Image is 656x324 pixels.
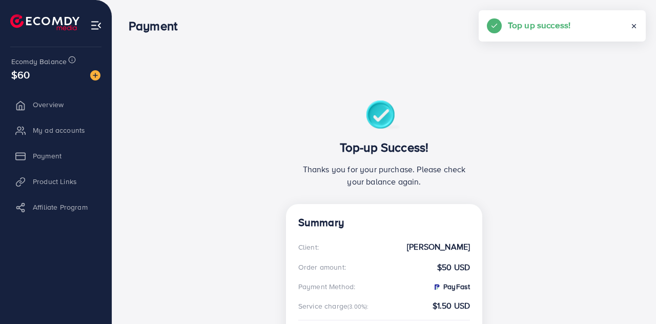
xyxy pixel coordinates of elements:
[90,70,100,80] img: image
[347,302,368,311] small: (3.00%):
[298,140,470,155] h3: Top-up Success!
[90,19,102,31] img: menu
[366,100,402,132] img: success
[298,163,470,188] p: Thanks you for your purchase. Please check your balance again.
[407,241,470,253] strong: [PERSON_NAME]
[11,67,30,82] span: $60
[298,281,355,292] div: Payment Method:
[298,216,470,229] h4: Summary
[10,14,79,30] img: logo
[437,261,470,273] strong: $50 USD
[11,56,67,67] span: Ecomdy Balance
[298,301,372,311] div: Service charge
[298,262,346,272] div: Order amount:
[298,242,319,252] div: Client:
[129,18,186,33] h3: Payment
[508,18,570,32] h5: Top up success!
[433,300,470,312] strong: $1.50 USD
[433,283,441,291] img: PayFast
[433,281,470,292] strong: PayFast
